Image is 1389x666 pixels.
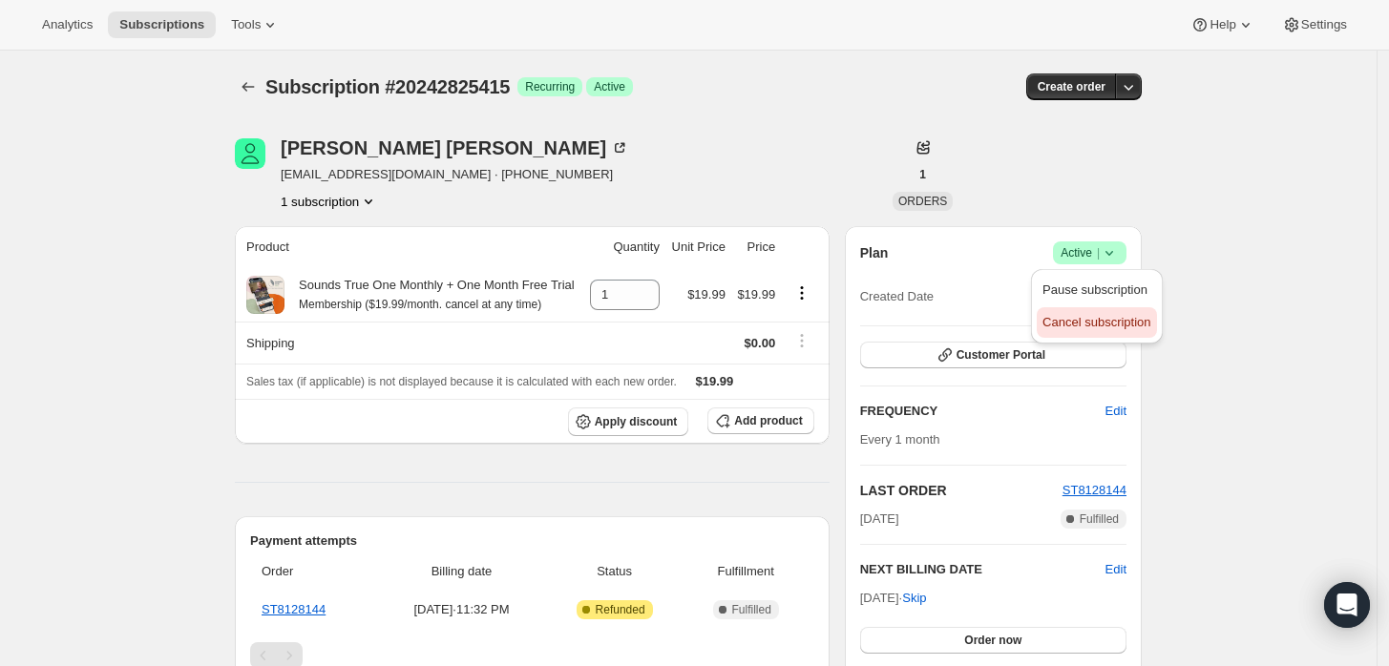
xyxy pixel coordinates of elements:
[525,79,575,94] span: Recurring
[707,407,813,434] button: Add product
[595,414,678,429] span: Apply discount
[1271,11,1358,38] button: Settings
[1037,275,1156,305] button: Pause subscription
[860,243,889,262] h2: Plan
[568,407,689,436] button: Apply discount
[596,602,645,617] span: Refunded
[281,165,629,184] span: [EMAIL_ADDRESS][DOMAIN_NAME] · [PHONE_NUMBER]
[594,79,625,94] span: Active
[665,226,731,268] th: Unit Price
[737,287,775,302] span: $19.99
[231,17,261,32] span: Tools
[281,138,629,157] div: [PERSON_NAME] [PERSON_NAME]
[731,226,781,268] th: Price
[1105,560,1126,579] button: Edit
[860,481,1063,500] h2: LAST ORDER
[1097,245,1100,260] span: |
[246,276,284,314] img: product img
[1324,582,1370,628] div: Open Intercom Messenger
[860,510,899,529] span: [DATE]
[860,402,1105,421] h2: FREQUENCY
[119,17,204,32] span: Subscriptions
[687,287,726,302] span: $19.99
[1301,17,1347,32] span: Settings
[964,633,1021,648] span: Order now
[265,76,510,97] span: Subscription #20242825415
[235,73,262,100] button: Subscriptions
[235,322,583,364] th: Shipping
[787,282,817,303] button: Product actions
[108,11,216,38] button: Subscriptions
[250,531,814,551] h2: Payment attempts
[384,600,540,619] span: [DATE] · 11:32 PM
[551,562,677,581] span: Status
[235,226,583,268] th: Product
[284,276,575,314] div: Sounds True One Monthly + One Month Free Trial
[1210,17,1235,32] span: Help
[235,138,265,169] span: Gregory Sprouse
[787,330,817,351] button: Shipping actions
[957,347,1045,363] span: Customer Portal
[1080,511,1119,527] span: Fulfilled
[898,195,947,208] span: ORDERS
[891,583,937,614] button: Skip
[860,591,927,605] span: [DATE] ·
[1063,483,1126,497] a: ST8128144
[919,167,926,182] span: 1
[860,560,1105,579] h2: NEXT BILLING DATE
[1105,402,1126,421] span: Edit
[1038,79,1105,94] span: Create order
[299,298,541,311] small: Membership ($19.99/month. cancel at any time)
[1094,396,1138,427] button: Edit
[1179,11,1266,38] button: Help
[860,342,1126,368] button: Customer Portal
[1037,307,1156,338] button: Cancel subscription
[745,336,776,350] span: $0.00
[689,562,803,581] span: Fulfillment
[908,161,937,188] button: 1
[250,551,378,593] th: Order
[583,226,665,268] th: Quantity
[860,627,1126,654] button: Order now
[1063,481,1126,500] button: ST8128144
[42,17,93,32] span: Analytics
[1042,282,1147,297] span: Pause subscription
[696,374,734,388] span: $19.99
[860,287,934,306] span: Created Date
[732,602,771,617] span: Fulfilled
[860,432,940,447] span: Every 1 month
[1026,73,1117,100] button: Create order
[1061,243,1119,262] span: Active
[1042,315,1150,329] span: Cancel subscription
[384,562,540,581] span: Billing date
[902,589,926,608] span: Skip
[262,602,326,616] a: ST8128144
[31,11,104,38] button: Analytics
[281,192,378,211] button: Product actions
[220,11,291,38] button: Tools
[246,375,677,388] span: Sales tax (if applicable) is not displayed because it is calculated with each new order.
[734,413,802,428] span: Add product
